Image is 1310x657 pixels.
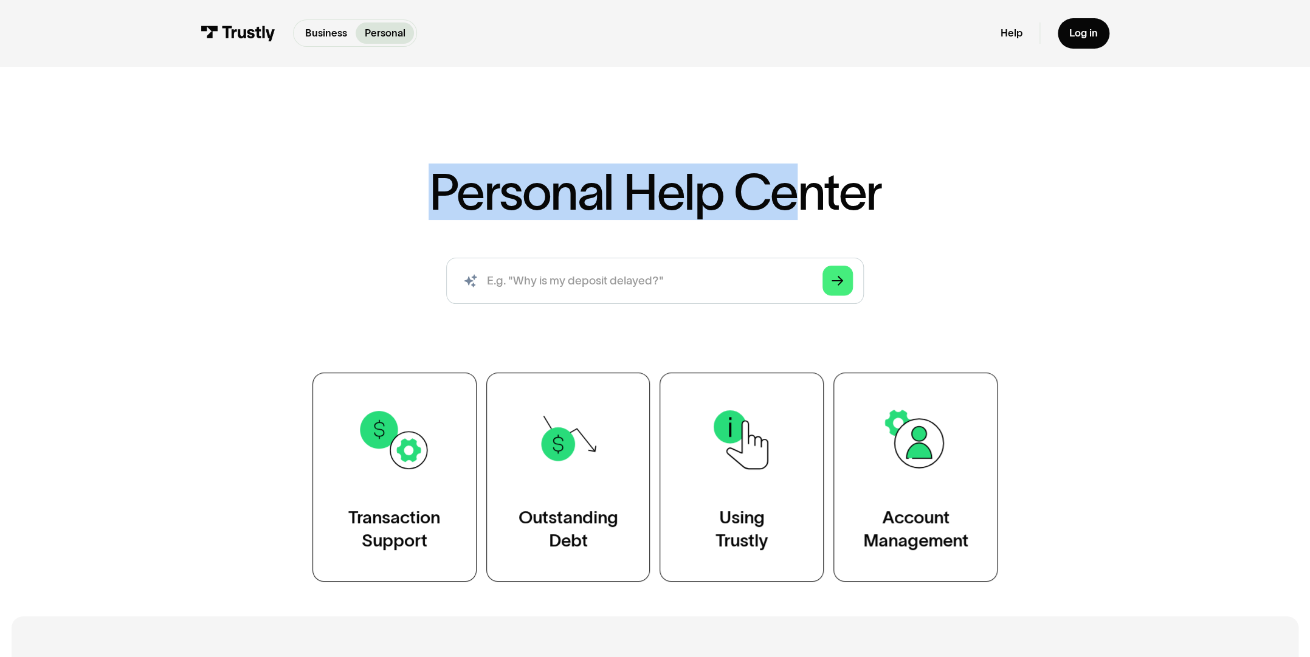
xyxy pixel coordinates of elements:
div: Account Management [863,506,968,552]
form: Search [446,258,864,304]
p: Personal [364,26,405,41]
a: Help [1001,27,1022,40]
div: Outstanding Debt [519,506,618,552]
img: Trustly Logo [201,26,275,41]
div: Log in [1069,27,1098,40]
a: AccountManagement [833,373,998,582]
a: Business [297,22,356,43]
div: Using Trustly [715,506,768,552]
a: OutstandingDebt [486,373,650,582]
a: TransactionSupport [312,373,477,582]
a: Personal [356,22,413,43]
h1: Personal Help Center [429,167,881,217]
input: search [446,258,864,304]
p: Business [305,26,347,41]
a: UsingTrustly [660,373,824,582]
a: Log in [1058,18,1109,49]
div: Transaction Support [348,506,440,552]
